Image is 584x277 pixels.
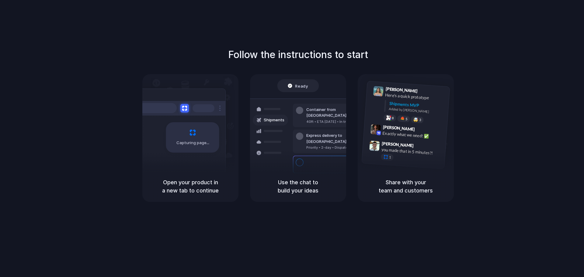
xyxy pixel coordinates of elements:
[228,47,368,62] h1: Follow the instructions to start
[413,117,419,122] div: 🤯
[389,106,445,115] div: Added by [PERSON_NAME]
[389,100,445,110] div: Shipments MVP
[385,92,446,102] div: Here's a quick prototype
[306,145,372,150] div: Priority • 2-day • Dispatched
[306,133,372,144] div: Express delivery to [GEOGRAPHIC_DATA]
[419,118,421,122] span: 3
[264,117,284,123] span: Shipments
[392,116,394,120] span: 8
[405,117,408,121] span: 5
[419,88,432,96] span: 9:41 AM
[382,130,443,140] div: Exactly what we need! ✅
[365,178,447,195] h5: Share with your team and customers
[385,85,418,94] span: [PERSON_NAME]
[257,178,339,195] h5: Use the chat to build your ideas
[389,156,391,159] span: 1
[381,146,442,157] div: you made that in 5 minutes?!
[306,119,372,124] div: 40ft • ETA [DATE] • In transit
[415,143,428,150] span: 9:47 AM
[306,107,372,119] div: Container from [GEOGRAPHIC_DATA]
[176,140,210,146] span: Capturing page
[417,126,429,134] span: 9:42 AM
[383,124,415,133] span: [PERSON_NAME]
[382,140,414,149] span: [PERSON_NAME]
[150,178,231,195] h5: Open your product in a new tab to continue
[295,83,308,89] span: Ready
